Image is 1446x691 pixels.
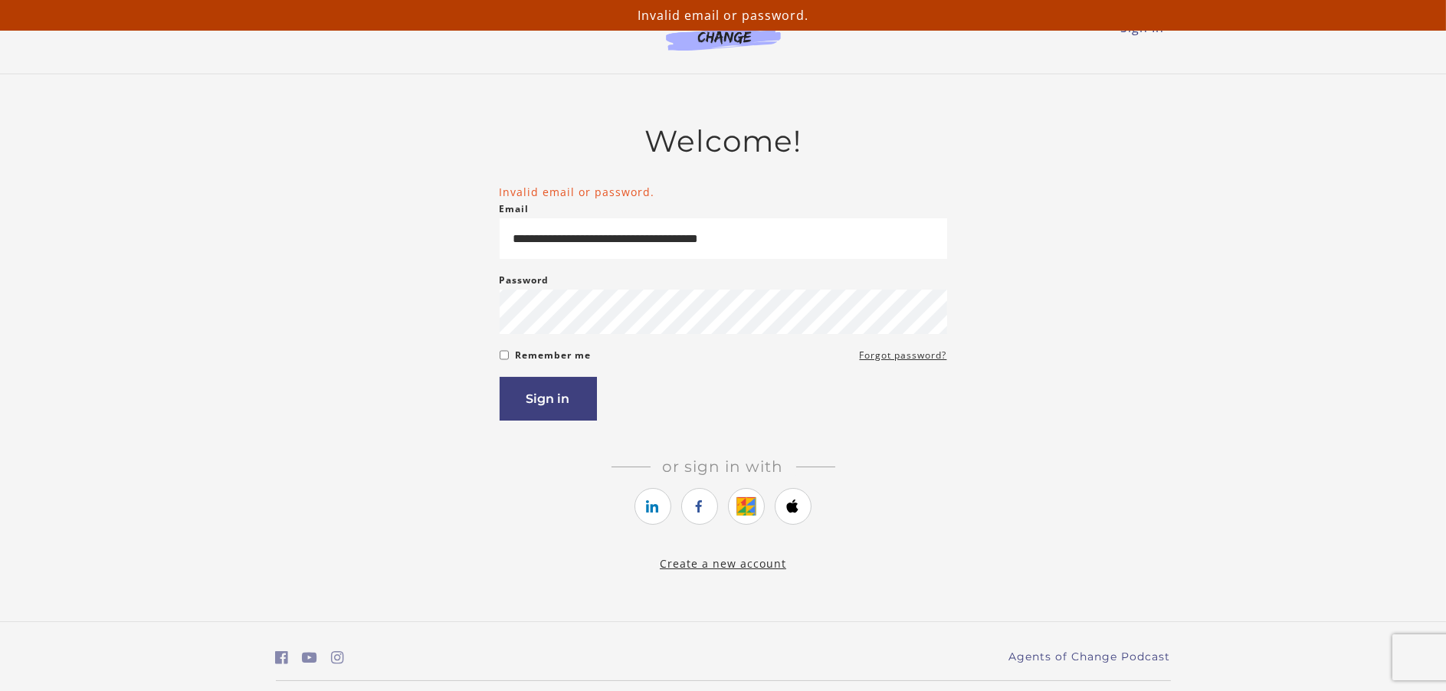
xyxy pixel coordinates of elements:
label: Password [500,271,549,290]
a: Create a new account [660,556,786,571]
a: Agents of Change Podcast [1009,649,1171,665]
span: Or sign in with [651,457,796,476]
i: https://www.facebook.com/groups/aswbtestprep (Open in a new window) [276,650,289,665]
label: Email [500,200,530,218]
a: Forgot password? [860,346,947,365]
button: Sign in [500,377,597,421]
label: Remember me [515,346,591,365]
a: https://www.youtube.com/c/AgentsofChangeTestPrepbyMeaganMitchell (Open in a new window) [302,647,317,669]
a: https://www.facebook.com/groups/aswbtestprep (Open in a new window) [276,647,289,669]
i: https://www.youtube.com/c/AgentsofChangeTestPrepbyMeaganMitchell (Open in a new window) [302,650,317,665]
i: https://www.instagram.com/agentsofchangeprep/ (Open in a new window) [331,650,344,665]
a: https://courses.thinkific.com/users/auth/linkedin?ss%5Breferral%5D=&ss%5Buser_return_to%5D=&ss%5B... [634,488,671,525]
h2: Welcome! [500,123,947,159]
a: https://courses.thinkific.com/users/auth/apple?ss%5Breferral%5D=&ss%5Buser_return_to%5D=&ss%5Bvis... [775,488,812,525]
a: https://www.instagram.com/agentsofchangeprep/ (Open in a new window) [331,647,344,669]
p: Invalid email or password. [6,6,1440,25]
a: https://courses.thinkific.com/users/auth/facebook?ss%5Breferral%5D=&ss%5Buser_return_to%5D=&ss%5B... [681,488,718,525]
a: https://courses.thinkific.com/users/auth/google?ss%5Breferral%5D=&ss%5Buser_return_to%5D=&ss%5Bvi... [728,488,765,525]
li: Invalid email or password. [500,184,947,200]
img: Agents of Change Logo [650,15,797,51]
